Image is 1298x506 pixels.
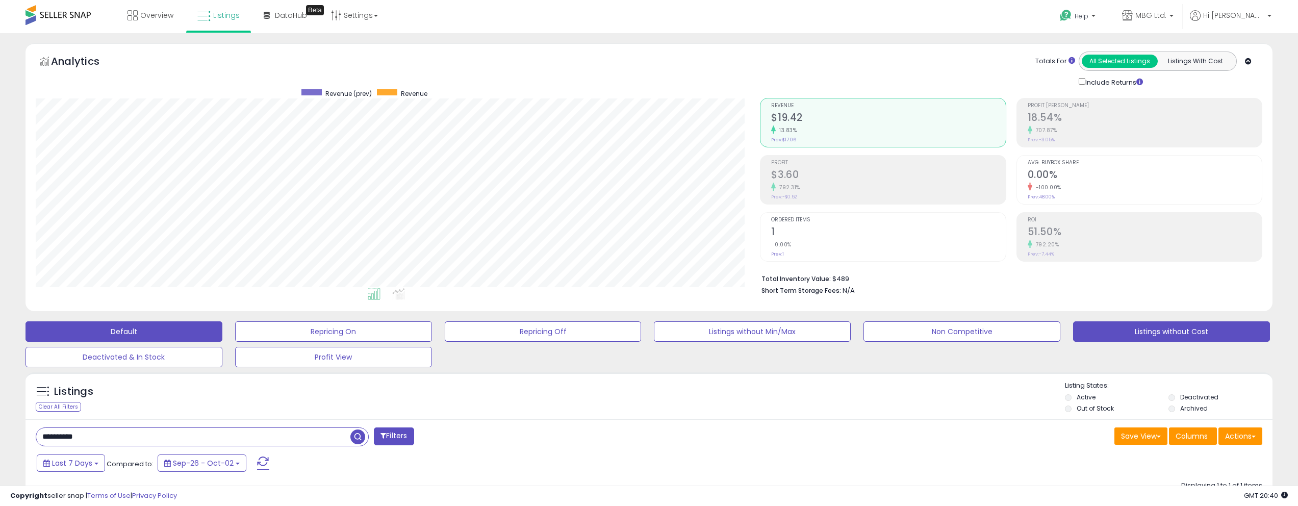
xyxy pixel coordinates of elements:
[771,226,1005,240] h2: 1
[1028,103,1262,109] span: Profit [PERSON_NAME]
[325,89,372,98] span: Revenue (prev)
[1073,321,1270,342] button: Listings without Cost
[1075,12,1088,20] span: Help
[1180,404,1208,413] label: Archived
[776,184,800,191] small: 792.31%
[1176,431,1208,441] span: Columns
[26,321,222,342] button: Default
[654,321,851,342] button: Listings without Min/Max
[771,103,1005,109] span: Revenue
[54,385,93,399] h5: Listings
[771,169,1005,183] h2: $3.60
[1032,127,1057,134] small: 707.87%
[275,10,307,20] span: DataHub
[1077,393,1096,401] label: Active
[771,217,1005,223] span: Ordered Items
[771,241,792,248] small: 0.00%
[771,160,1005,166] span: Profit
[1028,112,1262,125] h2: 18.54%
[140,10,173,20] span: Overview
[1180,393,1218,401] label: Deactivated
[863,321,1060,342] button: Non Competitive
[37,454,105,472] button: Last 7 Days
[36,402,81,412] div: Clear All Filters
[1035,57,1075,66] div: Totals For
[1218,427,1262,445] button: Actions
[173,458,234,468] span: Sep-26 - Oct-02
[771,251,784,257] small: Prev: 1
[1157,55,1233,68] button: Listings With Cost
[445,321,642,342] button: Repricing Off
[87,491,131,500] a: Terms of Use
[1032,241,1059,248] small: 792.20%
[1077,404,1114,413] label: Out of Stock
[1065,381,1272,391] p: Listing States:
[1032,184,1061,191] small: -100.00%
[843,286,855,295] span: N/A
[374,427,414,445] button: Filters
[10,491,47,500] strong: Copyright
[1028,217,1262,223] span: ROI
[1028,137,1055,143] small: Prev: -3.05%
[1052,2,1106,33] a: Help
[1244,491,1288,500] span: 2025-10-10 20:40 GMT
[1028,251,1054,257] small: Prev: -7.44%
[213,10,240,20] span: Listings
[132,491,177,500] a: Privacy Policy
[51,54,119,71] h5: Analytics
[52,458,92,468] span: Last 7 Days
[10,491,177,501] div: seller snap | |
[776,127,797,134] small: 13.83%
[771,112,1005,125] h2: $19.42
[26,347,222,367] button: Deactivated & In Stock
[761,274,831,283] b: Total Inventory Value:
[1135,10,1166,20] span: MBG Ltd.
[235,321,432,342] button: Repricing On
[1181,481,1262,491] div: Displaying 1 to 1 of 1 items
[1082,55,1158,68] button: All Selected Listings
[1028,160,1262,166] span: Avg. Buybox Share
[1028,194,1055,200] small: Prev: 48.00%
[401,89,427,98] span: Revenue
[107,459,154,469] span: Compared to:
[761,286,841,295] b: Short Term Storage Fees:
[771,137,796,143] small: Prev: $17.06
[1071,76,1155,88] div: Include Returns
[235,347,432,367] button: Profit View
[1114,427,1167,445] button: Save View
[158,454,246,472] button: Sep-26 - Oct-02
[306,5,324,15] div: Tooltip anchor
[1169,427,1217,445] button: Columns
[771,194,797,200] small: Prev: -$0.52
[1028,226,1262,240] h2: 51.50%
[1059,9,1072,22] i: Get Help
[761,272,1255,284] li: $489
[1028,169,1262,183] h2: 0.00%
[1190,10,1271,33] a: Hi [PERSON_NAME]
[1203,10,1264,20] span: Hi [PERSON_NAME]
